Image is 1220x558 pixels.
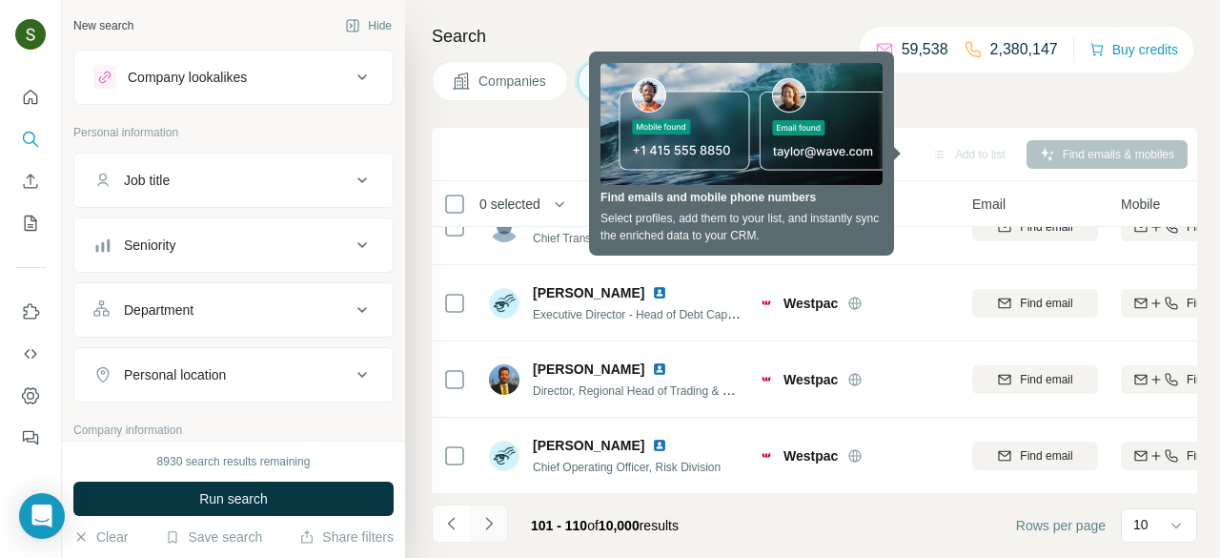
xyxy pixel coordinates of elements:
[1016,516,1106,535] span: Rows per page
[783,370,838,389] span: Westpac
[165,527,262,547] button: Save search
[73,527,128,547] button: Clear
[624,72,668,91] span: People
[74,352,393,398] button: Personal location
[489,364,519,395] img: Avatar
[759,195,816,214] span: Company
[73,124,394,141] p: Personal information
[19,493,65,539] div: Open Intercom Messenger
[73,17,133,34] div: New search
[972,442,1098,470] button: Find email
[15,421,46,455] button: Feedback
[15,80,46,114] button: Quick start
[533,283,644,302] span: [PERSON_NAME]
[489,288,519,319] img: Avatar
[533,360,644,379] span: [PERSON_NAME]
[902,38,948,61] p: 59,538
[783,446,838,465] span: Westpac
[74,157,393,203] button: Job title
[15,164,46,198] button: Enrich CSV
[73,482,394,516] button: Run search
[972,195,1006,214] span: Email
[15,379,46,413] button: Dashboard
[533,461,721,474] span: Chief Operating Officer, Risk Division
[124,300,193,320] div: Department
[1121,195,1160,214] span: Mobile
[157,453,311,470] div: 8930 search results remaining
[124,236,175,255] div: Seniority
[990,38,1058,61] p: 2,380,147
[652,438,667,453] img: LinkedIn logo
[478,72,548,91] span: Companies
[1020,371,1072,388] span: Find email
[74,54,393,100] button: Company lookalikes
[124,365,226,384] div: Personal location
[199,489,268,508] span: Run search
[432,505,470,543] button: Navigate to previous page
[759,451,774,459] img: Logo of Westpac
[128,68,247,87] div: Company lookalikes
[332,11,405,40] button: Hide
[15,122,46,156] button: Search
[652,362,667,377] img: LinkedIn logo
[489,441,519,471] img: Avatar
[533,230,745,245] span: Chief Transformation & Operations Officer
[73,422,394,439] p: Company information
[432,23,1197,50] h4: Search
[1089,36,1178,63] button: Buy credits
[1133,515,1149,534] p: 10
[783,294,838,313] span: Westpac
[15,337,46,371] button: Use Surfe API
[972,365,1098,394] button: Find email
[15,206,46,240] button: My lists
[470,505,508,543] button: Navigate to next page
[533,382,914,398] span: Director, Regional Head of Trading & Risk Operations, Group Treasury Asia
[124,171,170,190] div: Job title
[531,518,587,533] span: 101 - 110
[74,287,393,333] button: Department
[652,285,667,300] img: LinkedIn logo
[587,518,599,533] span: of
[759,299,774,306] img: Logo of Westpac
[599,518,640,533] span: 10,000
[533,436,644,455] span: [PERSON_NAME]
[74,222,393,268] button: Seniority
[759,375,774,382] img: Logo of Westpac
[1020,447,1072,465] span: Find email
[15,295,46,329] button: Use Surfe on LinkedIn
[531,518,679,533] span: results
[479,195,540,214] span: 0 selected
[972,289,1098,318] button: Find email
[15,19,46,50] img: Avatar
[1020,295,1072,312] span: Find email
[533,306,850,321] span: Executive Director - Head of Debt Capital Markets & Syndicate
[299,527,394,547] button: Share filters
